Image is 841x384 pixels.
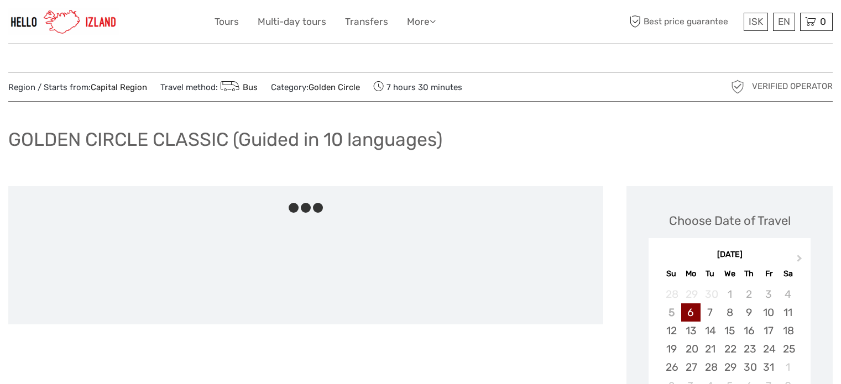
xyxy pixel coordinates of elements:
[661,340,681,358] div: Choose Sunday, October 19th, 2025
[701,322,720,340] div: Choose Tuesday, October 14th, 2025
[160,79,258,94] span: Travel method:
[681,303,701,322] div: Choose Monday, October 6th, 2025
[258,14,326,30] a: Multi-day tours
[720,340,739,358] div: Choose Wednesday, October 22nd, 2025
[649,249,811,261] div: [DATE]
[701,340,720,358] div: Choose Tuesday, October 21st, 2025
[681,266,701,281] div: Mo
[91,82,147,92] a: Capital Region
[309,82,360,92] a: Golden Circle
[661,266,681,281] div: Su
[720,322,739,340] div: Choose Wednesday, October 15th, 2025
[759,303,778,322] div: Choose Friday, October 10th, 2025
[701,285,720,303] div: Not available Tuesday, September 30th, 2025
[661,285,681,303] div: Not available Sunday, September 28th, 2025
[720,358,739,376] div: Choose Wednesday, October 29th, 2025
[681,358,701,376] div: Choose Monday, October 27th, 2025
[701,358,720,376] div: Choose Tuesday, October 28th, 2025
[739,303,759,322] div: Choose Thursday, October 9th, 2025
[701,266,720,281] div: Tu
[759,322,778,340] div: Choose Friday, October 17th, 2025
[779,266,798,281] div: Sa
[759,340,778,358] div: Choose Friday, October 24th, 2025
[8,82,147,93] span: Region / Starts from:
[759,266,778,281] div: Fr
[345,14,388,30] a: Transfers
[779,303,798,322] div: Choose Saturday, October 11th, 2025
[773,13,795,31] div: EN
[720,285,739,303] div: Not available Wednesday, October 1st, 2025
[701,303,720,322] div: Choose Tuesday, October 7th, 2025
[218,82,258,92] a: Bus
[729,78,746,96] img: verified_operator_grey_128.png
[779,322,798,340] div: Choose Saturday, October 18th, 2025
[407,14,436,30] a: More
[739,340,759,358] div: Choose Thursday, October 23rd, 2025
[681,285,701,303] div: Not available Monday, September 29th, 2025
[681,340,701,358] div: Choose Monday, October 20th, 2025
[661,358,681,376] div: Choose Sunday, October 26th, 2025
[779,358,798,376] div: Choose Saturday, November 1st, 2025
[373,79,462,94] span: 7 hours 30 minutes
[720,266,739,281] div: We
[739,358,759,376] div: Choose Thursday, October 30th, 2025
[669,212,791,229] div: Choose Date of Travel
[739,285,759,303] div: Not available Thursday, October 2nd, 2025
[759,285,778,303] div: Not available Friday, October 3rd, 2025
[752,81,833,92] span: Verified Operator
[779,340,798,358] div: Choose Saturday, October 25th, 2025
[8,8,119,35] img: 1270-cead85dc-23af-4572-be81-b346f9cd5751_logo_small.jpg
[739,322,759,340] div: Choose Thursday, October 16th, 2025
[818,16,828,27] span: 0
[739,266,759,281] div: Th
[779,285,798,303] div: Not available Saturday, October 4th, 2025
[749,16,763,27] span: ISK
[681,322,701,340] div: Choose Monday, October 13th, 2025
[792,252,809,270] button: Next Month
[661,303,681,322] div: Not available Sunday, October 5th, 2025
[8,128,442,151] h1: GOLDEN CIRCLE CLASSIC (Guided in 10 languages)
[661,322,681,340] div: Choose Sunday, October 12th, 2025
[271,82,360,93] span: Category:
[720,303,739,322] div: Choose Wednesday, October 8th, 2025
[215,14,239,30] a: Tours
[759,358,778,376] div: Choose Friday, October 31st, 2025
[626,13,741,31] span: Best price guarantee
